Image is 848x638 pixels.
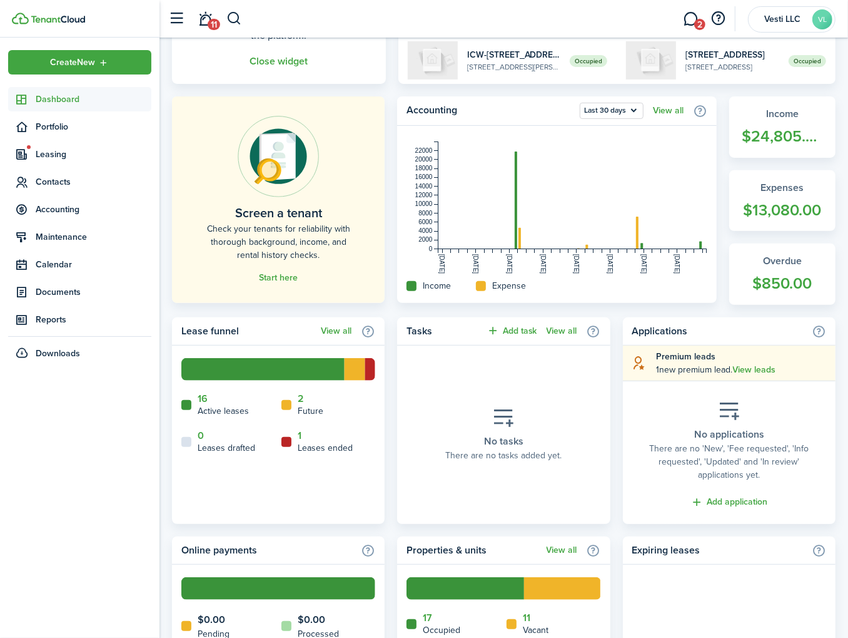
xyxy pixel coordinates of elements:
tspan: 8000 [419,210,433,217]
tspan: 18000 [415,165,433,172]
home-widget-title: Online payments [181,543,355,558]
a: View leads [733,365,776,375]
tspan: [DATE] [573,254,580,274]
tspan: 16000 [415,174,433,181]
a: View all [653,106,684,116]
home-placeholder-description: Check your tenants for reliability with thorough background, income, and rental history checks. [200,222,356,262]
tspan: [DATE] [640,254,647,274]
span: Portfolio [36,120,151,133]
tspan: [DATE] [607,254,613,274]
a: 0 [198,430,204,441]
a: Start here [259,273,298,283]
img: A [408,41,458,80]
home-widget-title: Active leases [198,404,249,418]
widget-list-item-title: ICW-[STREET_ADDRESS] [467,48,561,61]
tspan: 6000 [419,219,433,225]
img: TenantCloud [12,13,29,24]
a: Messaging [679,3,703,35]
tspan: [DATE] [439,254,446,274]
avatar-text: VL [812,9,832,29]
placeholder-description: There are no tasks added yet. [445,449,562,462]
explanation-description: 1 new premium lead . [657,363,826,376]
tspan: [DATE] [506,254,513,274]
placeholder-title: No tasks [484,434,523,449]
widget-stats-title: Overdue [742,254,823,269]
tspan: 14000 [415,183,433,190]
tspan: 20000 [415,156,433,163]
placeholder-title: No applications [694,427,764,442]
button: Add task [487,324,537,338]
span: Occupied [570,55,607,67]
a: Overdue$850.00 [729,244,835,305]
img: TenantCloud [31,16,85,23]
home-widget-title: Expense [492,279,526,292]
home-widget-title: Vacant [523,624,548,637]
home-placeholder-title: Screen a tenant [235,203,322,222]
button: Open menu [8,50,151,75]
a: Dashboard [8,87,151,111]
button: Close widget [250,56,308,67]
widget-stats-count: $13,080.00 [742,198,823,222]
home-widget-title: Lease funnel [181,324,315,339]
tspan: 2000 [419,237,433,244]
button: Search [226,8,242,29]
home-widget-count: $0.00 [298,612,339,627]
tspan: [DATE] [674,254,681,274]
home-widget-title: Properties & units [406,543,540,558]
widget-list-item-description: [STREET_ADDRESS] [685,61,779,73]
a: 2 [298,393,304,404]
button: Open sidebar [165,7,189,31]
a: Reports [8,307,151,332]
span: Documents [36,286,151,299]
a: 11 [523,612,530,624]
a: 16 [198,393,208,404]
span: Contacts [36,175,151,188]
tspan: [DATE] [473,254,480,274]
tspan: [DATE] [540,254,547,274]
a: Notifications [194,3,218,35]
home-widget-title: Occupied [423,624,460,637]
a: View all [547,326,577,336]
span: Dashboard [36,93,151,106]
home-widget-title: Tasks [406,324,480,339]
widget-list-item-description: [STREET_ADDRESS][PERSON_NAME] [467,61,561,73]
span: Occupied [789,55,826,67]
button: Open resource center [708,8,729,29]
i: soft [632,356,647,370]
home-widget-title: Income [423,279,451,292]
home-widget-title: Leases drafted [198,441,255,455]
a: 17 [423,612,432,624]
home-widget-count: $0.00 [198,612,230,627]
explanation-title: Premium leads [657,350,826,363]
a: Income$24,805.00 [729,96,835,158]
span: Maintenance [36,230,151,244]
widget-list-item-title: [STREET_ADDRESS] [685,48,779,61]
a: Add application [690,495,767,510]
span: 2 [694,19,705,30]
placeholder-description: There are no 'New', 'Fee requested', 'Info requested', 'Updated' and 'In review' applications yet. [642,442,817,481]
tspan: 0 [429,245,433,252]
home-widget-title: Applications [632,324,805,339]
home-widget-title: Leases ended [298,441,353,455]
img: Online payments [238,116,319,197]
span: Reports [36,313,151,326]
widget-stats-count: $850.00 [742,272,823,296]
span: Leasing [36,148,151,161]
span: Accounting [36,203,151,216]
widget-stats-count: $24,805.00 [742,125,823,148]
home-widget-title: Accounting [406,103,573,119]
a: 1 [298,430,301,441]
a: View all [547,545,577,555]
widget-stats-title: Expenses [742,180,823,195]
span: Calendar [36,258,151,271]
home-widget-title: Future [298,404,323,418]
home-widget-title: Expiring leases [632,543,805,558]
span: Vesti LLC [757,15,807,24]
span: Create New [51,58,96,67]
tspan: 22000 [415,147,433,154]
span: Downloads [36,347,80,360]
button: Open menu [580,103,644,119]
a: View all [321,326,351,336]
tspan: 10000 [415,200,433,207]
a: Expenses$13,080.00 [729,170,835,232]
